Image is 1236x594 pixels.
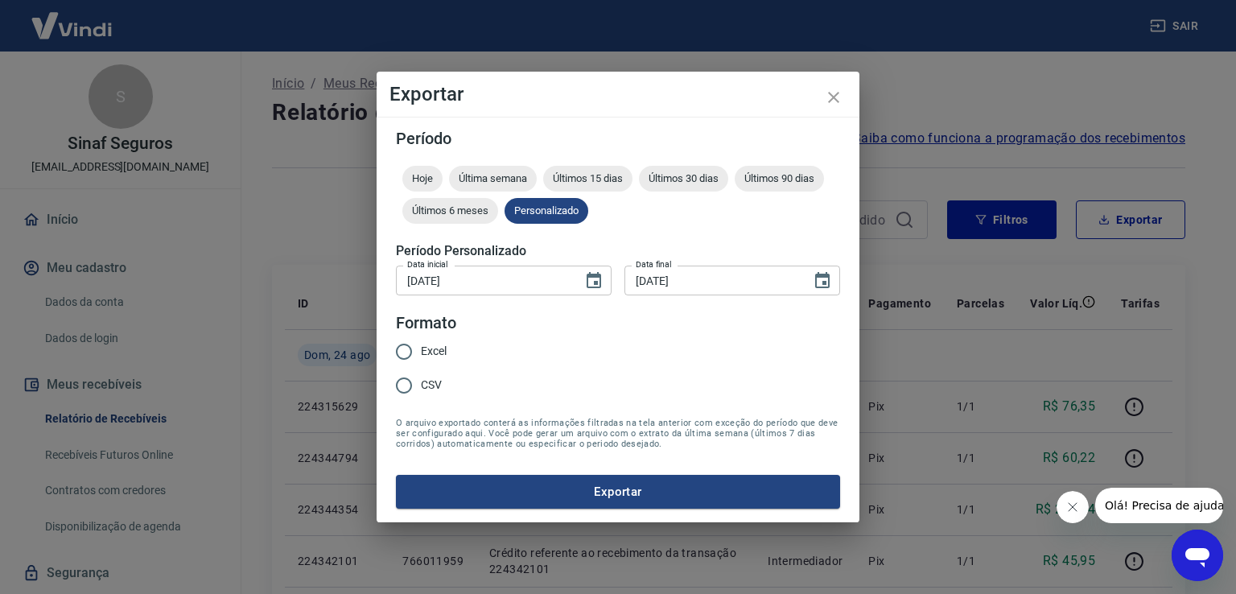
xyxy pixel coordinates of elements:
div: Última semana [449,166,537,192]
span: Última semana [449,172,537,184]
span: Últimos 30 dias [639,172,728,184]
button: Exportar [396,475,840,509]
label: Data inicial [407,258,448,270]
h5: Período [396,130,840,146]
iframe: Fechar mensagem [1057,491,1089,523]
div: Hoje [402,166,443,192]
legend: Formato [396,311,456,335]
span: Olá! Precisa de ajuda? [10,11,135,24]
span: Últimos 90 dias [735,172,824,184]
div: Últimos 30 dias [639,166,728,192]
iframe: Botão para abrir a janela de mensagens [1172,530,1223,581]
span: Hoje [402,172,443,184]
button: close [814,78,853,117]
span: Últimos 15 dias [543,172,632,184]
span: Últimos 6 meses [402,204,498,217]
span: Personalizado [505,204,588,217]
div: Últimos 6 meses [402,198,498,224]
span: O arquivo exportado conterá as informações filtradas na tela anterior com exceção do período que ... [396,418,840,449]
div: Últimos 90 dias [735,166,824,192]
label: Data final [636,258,672,270]
div: Personalizado [505,198,588,224]
button: Choose date, selected date is 22 de ago de 2025 [578,265,610,297]
span: Excel [421,343,447,360]
h5: Período Personalizado [396,243,840,259]
h4: Exportar [389,85,847,104]
span: CSV [421,377,442,394]
iframe: Mensagem da empresa [1095,488,1223,523]
div: Últimos 15 dias [543,166,632,192]
button: Choose date, selected date is 24 de ago de 2025 [806,265,838,297]
input: DD/MM/YYYY [396,266,571,295]
input: DD/MM/YYYY [624,266,800,295]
